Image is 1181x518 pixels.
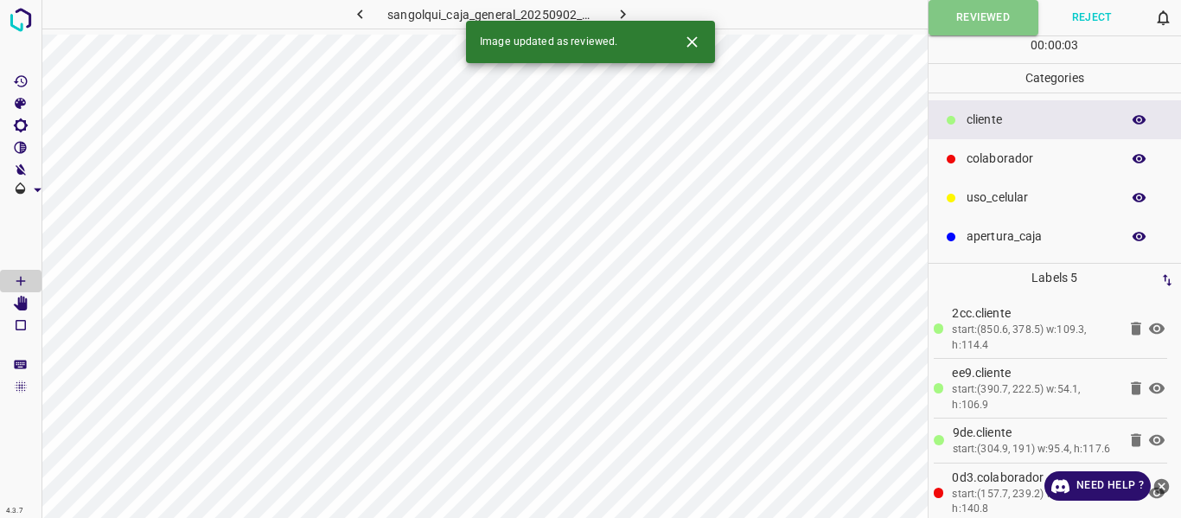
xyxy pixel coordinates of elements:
div: start:(157.7, 239.2) w:96.7, h:140.8 [952,487,1117,517]
p: colaborador [967,150,1112,168]
a: Need Help ? [1044,471,1151,501]
button: Close [676,26,708,58]
p: 9de.cliente [953,424,1118,442]
h6: sangolqui_caja_general_20250902_081546_607851.jpg [387,4,595,29]
p: cliente [967,111,1112,129]
div: start:(850.6, 378.5) w:109.3, h:114.4 [952,323,1117,353]
p: 2cc.cliente [952,304,1117,323]
div: start:(390.7, 222.5) w:54.1, h:106.9 [952,382,1117,412]
div: 4.3.7 [2,504,28,518]
button: close-help [1151,471,1172,501]
p: 0d3.colaborador [952,469,1117,487]
p: apertura_caja [967,227,1112,246]
p: 00 [1031,36,1044,54]
div: : : [1031,36,1078,63]
p: ee9.cliente [952,364,1117,382]
p: uso_celular [967,189,1112,207]
p: Labels 5 [934,264,1177,292]
span: Image updated as reviewed. [480,35,617,50]
div: start:(304.9, 191) w:95.4, h:117.6 [953,442,1118,457]
p: 00 [1048,36,1062,54]
img: logo [5,4,36,35]
p: 03 [1064,36,1078,54]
